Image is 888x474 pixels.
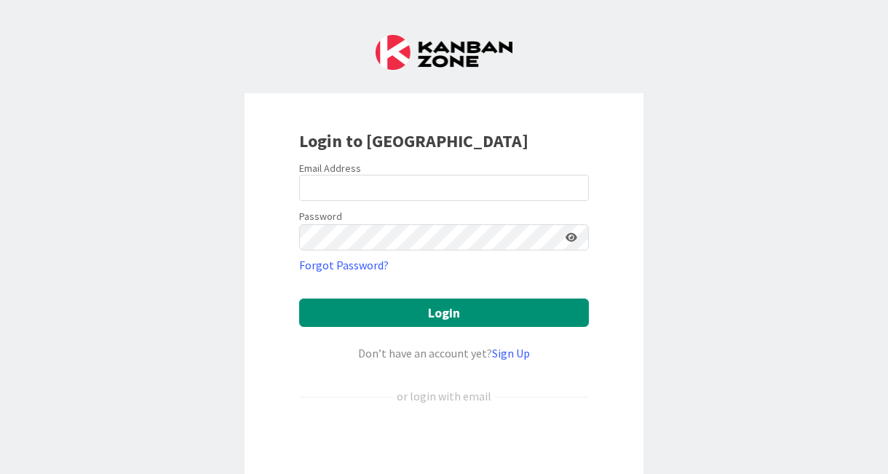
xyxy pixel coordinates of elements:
div: or login with email [393,387,495,405]
button: Login [299,299,589,327]
label: Password [299,209,342,224]
a: Forgot Password? [299,256,389,274]
b: Login to [GEOGRAPHIC_DATA] [299,130,528,152]
iframe: Sign in with Google Button [292,429,596,461]
div: Don’t have an account yet? [299,344,589,362]
a: Sign Up [492,346,530,360]
img: Kanban Zone [376,35,512,70]
label: Email Address [299,162,361,175]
